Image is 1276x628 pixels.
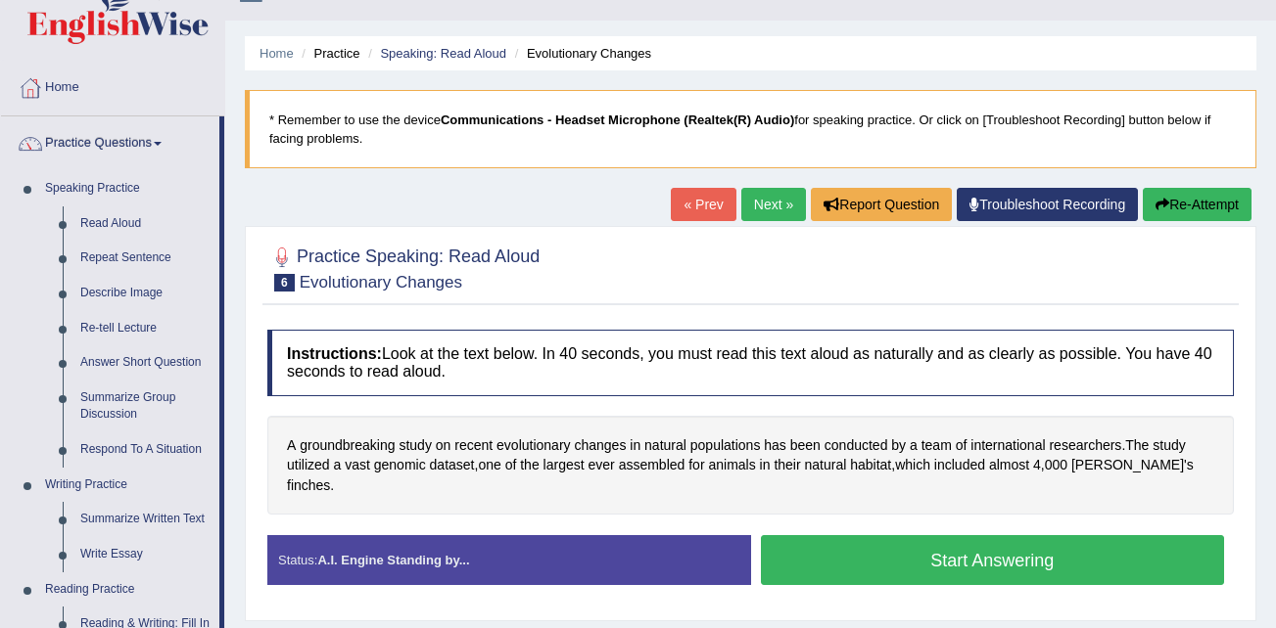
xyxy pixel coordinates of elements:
span: Click to see word definition [505,455,517,475]
span: Click to see word definition [478,455,500,475]
span: Click to see word definition [436,435,451,456]
a: Re-tell Lecture [71,311,219,346]
b: Communications - Headset Microphone (Realtek(R) Audio) [441,112,794,127]
a: Next » [741,188,806,221]
a: Troubleshoot Recording [957,188,1138,221]
span: Click to see word definition [774,455,800,475]
h4: Look at the text below. In 40 seconds, you must read this text aloud as naturally and as clearly ... [267,330,1234,395]
li: Practice [297,44,359,63]
b: Instructions: [287,345,382,362]
span: Click to see word definition [287,475,330,496]
span: Click to see word definition [430,455,475,475]
span: Click to see word definition [895,455,930,475]
span: Click to see word definition [760,455,771,475]
span: Click to see word definition [644,435,686,456]
span: Click to see word definition [790,435,821,456]
a: Respond To A Situation [71,432,219,468]
a: Speaking Practice [36,171,219,206]
span: Click to see word definition [1125,435,1149,456]
span: Click to see word definition [374,455,426,475]
a: Writing Practice [36,468,219,503]
span: Click to see word definition [690,435,761,456]
span: Click to see word definition [520,455,539,475]
li: Evolutionary Changes [510,44,651,63]
span: Click to see word definition [934,455,985,475]
strong: A.I. Engine Standing by... [317,553,469,567]
span: Click to see word definition [454,435,493,456]
a: Summarize Written Text [71,502,219,537]
span: Click to see word definition [1049,435,1121,456]
a: « Prev [671,188,735,221]
span: Click to see word definition [764,435,786,456]
span: Click to see word definition [688,455,704,475]
span: Click to see word definition [989,455,1029,475]
a: Repeat Sentence [71,241,219,276]
span: Click to see word definition [825,435,888,456]
a: Practice Questions [1,116,219,165]
span: Click to see word definition [345,455,370,475]
span: Click to see word definition [1033,455,1041,475]
span: Click to see word definition [496,435,571,456]
button: Start Answering [761,535,1225,585]
span: Click to see word definition [619,455,685,475]
span: Click to see word definition [630,435,640,456]
a: Home [260,46,294,61]
span: Click to see word definition [543,455,585,475]
span: 6 [274,274,295,292]
a: Reading Practice [36,572,219,607]
a: Speaking: Read Aloud [380,46,506,61]
a: Home [1,61,224,110]
blockquote: * Remember to use the device for speaking practice. Or click on [Troubleshoot Recording] button b... [245,90,1256,168]
span: Click to see word definition [287,435,296,456]
span: Click to see word definition [805,455,847,475]
button: Report Question [811,188,952,221]
div: . , , , . [267,416,1234,516]
a: Answer Short Question [71,345,219,381]
span: Click to see word definition [1045,455,1067,475]
span: Click to see word definition [399,435,431,456]
span: Click to see word definition [1153,435,1185,456]
span: Click to see word definition [589,455,615,475]
span: Click to see word definition [956,435,968,456]
button: Re-Attempt [1143,188,1252,221]
span: Click to see word definition [970,435,1045,456]
a: Read Aloud [71,206,219,242]
span: Click to see word definition [922,435,952,456]
span: Click to see word definition [300,435,395,456]
span: Click to see word definition [574,435,626,456]
small: Evolutionary Changes [300,273,462,292]
span: Click to see word definition [1071,455,1194,475]
div: Status: [267,535,751,585]
a: Summarize Group Discussion [71,381,219,432]
span: Click to see word definition [708,455,755,475]
span: Click to see word definition [850,455,891,475]
span: Click to see word definition [287,455,330,475]
span: Click to see word definition [891,435,906,456]
span: Click to see word definition [910,435,918,456]
a: Write Essay [71,537,219,572]
span: Click to see word definition [333,455,341,475]
a: Describe Image [71,276,219,311]
h2: Practice Speaking: Read Aloud [267,243,540,292]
